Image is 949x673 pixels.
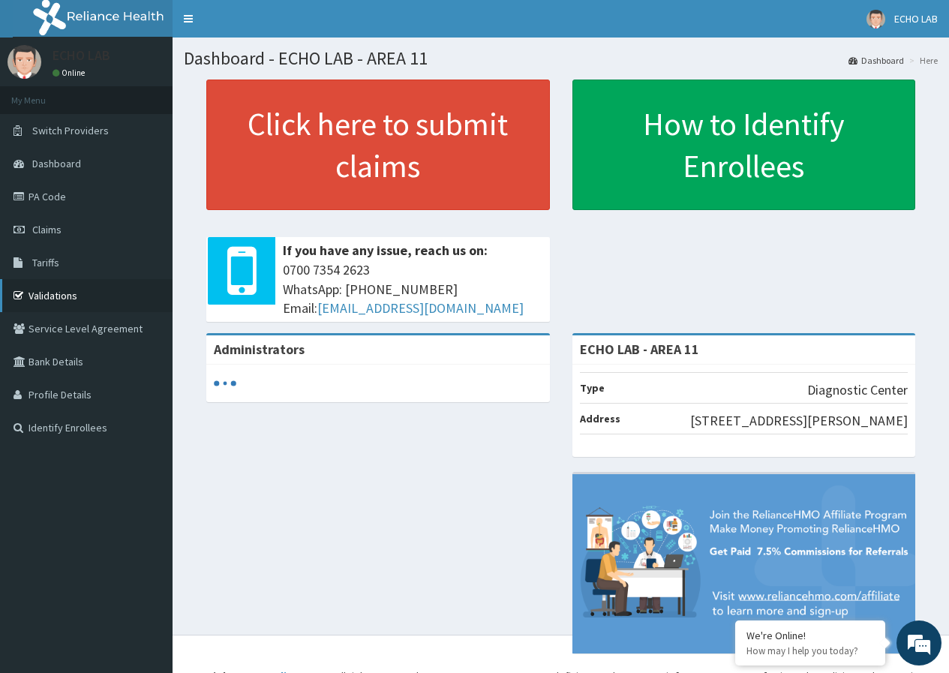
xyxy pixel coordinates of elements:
[214,341,305,358] b: Administrators
[572,474,916,653] img: provider-team-banner.png
[807,380,908,400] p: Diagnostic Center
[746,629,874,642] div: We're Online!
[866,10,885,29] img: User Image
[283,242,488,259] b: If you have any issue, reach us on:
[32,157,81,170] span: Dashboard
[53,68,89,78] a: Online
[746,644,874,657] p: How may I help you today?
[32,223,62,236] span: Claims
[206,80,550,210] a: Click here to submit claims
[894,12,938,26] span: ECHO LAB
[572,80,916,210] a: How to Identify Enrollees
[690,411,908,431] p: [STREET_ADDRESS][PERSON_NAME]
[580,341,699,358] strong: ECHO LAB - AREA 11
[317,299,524,317] a: [EMAIL_ADDRESS][DOMAIN_NAME]
[905,54,938,67] li: Here
[32,124,109,137] span: Switch Providers
[580,381,605,395] b: Type
[8,45,41,79] img: User Image
[580,412,620,425] b: Address
[53,49,110,62] p: ECHO LAB
[848,54,904,67] a: Dashboard
[283,260,542,318] span: 0700 7354 2623 WhatsApp: [PHONE_NUMBER] Email:
[214,372,236,395] svg: audio-loading
[32,256,59,269] span: Tariffs
[184,49,938,68] h1: Dashboard - ECHO LAB - AREA 11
